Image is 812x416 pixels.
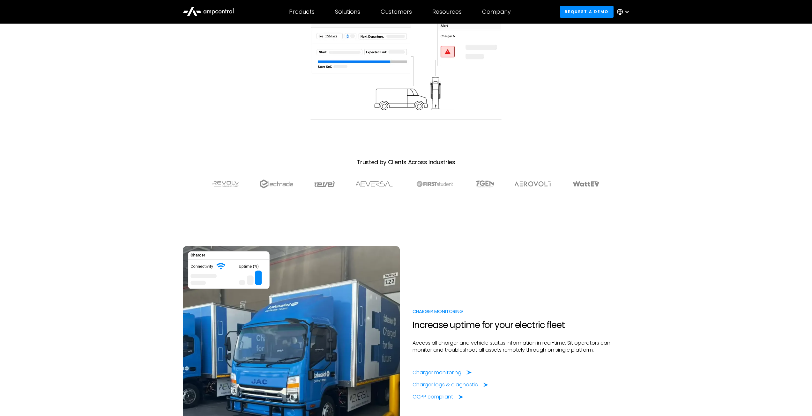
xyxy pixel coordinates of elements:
[560,6,614,18] a: Request a demo
[335,8,360,15] div: Solutions
[432,8,462,15] div: Resources
[413,308,629,315] div: Charger Monitoring
[413,393,463,400] a: OCPP compliant
[413,381,488,388] a: Charger logs & diagnostic
[514,181,552,186] img: Aerovolt Logo
[413,381,478,388] div: Charger logs & diagnostic
[413,320,629,331] h2: Increase uptime for your electric fleet
[289,8,315,15] div: Products
[413,393,453,400] div: OCPP compliant
[381,8,412,15] div: Customers
[482,8,511,15] div: Company
[573,181,600,186] img: WattEV logo
[413,339,629,354] p: Access all charger and vehicle status information in real-time. Sit operators can monitor and tro...
[260,179,293,188] img: electrada logo
[308,10,504,120] img: Operate electric fleets with software
[413,369,461,376] div: Charger monitoring
[183,158,629,167] p: Trusted by Clients Across Industries
[413,369,472,376] a: Charger monitoring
